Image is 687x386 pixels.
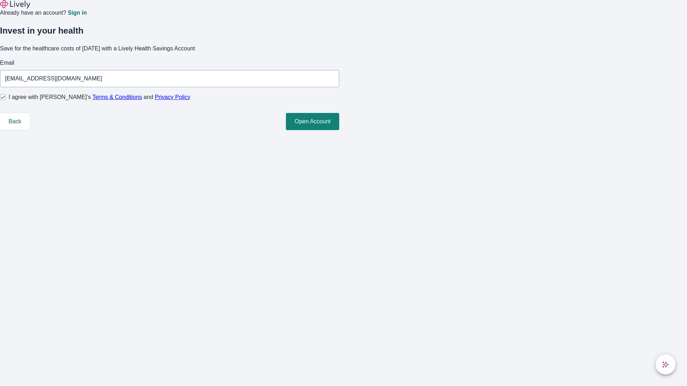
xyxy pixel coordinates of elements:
svg: Lively AI Assistant [662,361,669,368]
span: I agree with [PERSON_NAME]’s and [9,93,190,102]
button: Open Account [286,113,339,130]
a: Privacy Policy [155,94,191,100]
a: Sign in [68,10,87,16]
button: chat [656,355,676,375]
a: Terms & Conditions [92,94,142,100]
